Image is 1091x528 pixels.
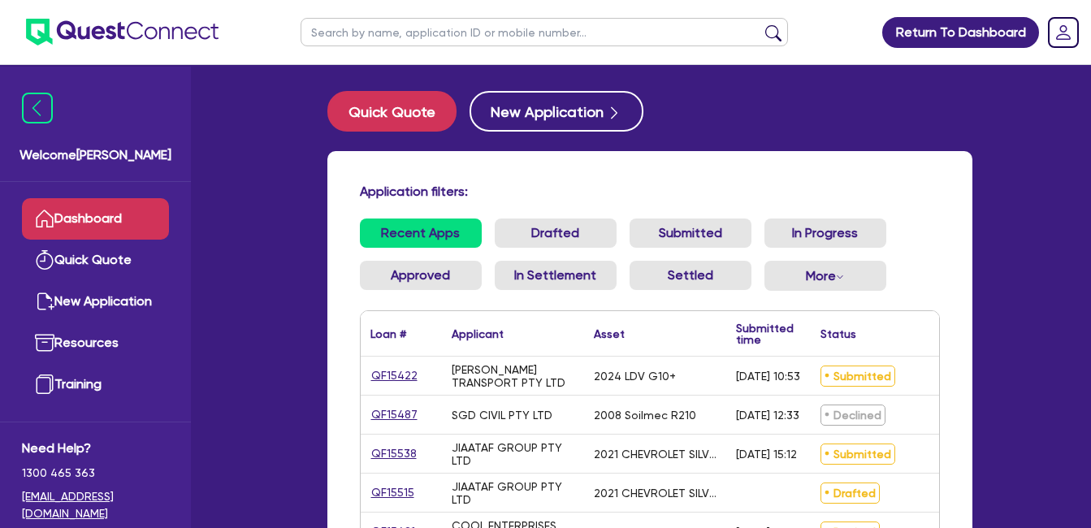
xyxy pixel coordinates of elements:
div: Loan # [370,328,406,340]
div: Status [820,328,856,340]
div: 2021 CHEVROLET SILVERADO [594,487,717,500]
a: Quick Quote [327,91,470,132]
div: SGD CIVIL PTY LTD [452,409,552,422]
a: [EMAIL_ADDRESS][DOMAIN_NAME] [22,488,169,522]
span: Declined [820,405,885,426]
button: New Application [470,91,643,132]
a: Dashboard [22,198,169,240]
button: Quick Quote [327,91,457,132]
div: 2024 LDV G10+ [594,370,676,383]
span: Need Help? [22,439,169,458]
img: quest-connect-logo-blue [26,19,219,45]
img: training [35,374,54,394]
a: Dropdown toggle [1042,11,1085,54]
a: Recent Apps [360,219,482,248]
a: QF15487 [370,405,418,424]
a: Return To Dashboard [882,17,1039,48]
button: Dropdown toggle [764,261,886,291]
a: Submitted [630,219,751,248]
div: Applicant [452,328,504,340]
a: Settled [630,261,751,290]
a: New Application [22,281,169,322]
a: Training [22,364,169,405]
div: [DATE] 15:12 [736,448,797,461]
a: QF15515 [370,483,415,502]
span: Submitted [820,444,895,465]
img: resources [35,333,54,353]
span: Submitted [820,366,895,387]
a: Drafted [495,219,617,248]
div: JIAATAF GROUP PTY LTD [452,441,574,467]
a: QF15422 [370,366,418,385]
img: icon-menu-close [22,93,53,123]
div: [DATE] 12:33 [736,409,799,422]
input: Search by name, application ID or mobile number... [301,18,788,46]
div: Asset [594,328,625,340]
a: Resources [22,322,169,364]
a: In Progress [764,219,886,248]
a: QF15538 [370,444,418,463]
span: Drafted [820,483,880,504]
div: Submitted time [736,322,794,345]
span: 1300 465 363 [22,465,169,482]
div: 2008 Soilmec R210 [594,409,696,422]
div: [PERSON_NAME] TRANSPORT PTY LTD [452,363,574,389]
h4: Application filters: [360,184,940,199]
div: JIAATAF GROUP PTY LTD [452,480,574,506]
img: quick-quote [35,250,54,270]
div: [DATE] 10:53 [736,370,800,383]
a: In Settlement [495,261,617,290]
img: new-application [35,292,54,311]
div: 2021 CHEVROLET SILVERADO [594,448,717,461]
span: Welcome [PERSON_NAME] [19,145,171,165]
a: Quick Quote [22,240,169,281]
a: Approved [360,261,482,290]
